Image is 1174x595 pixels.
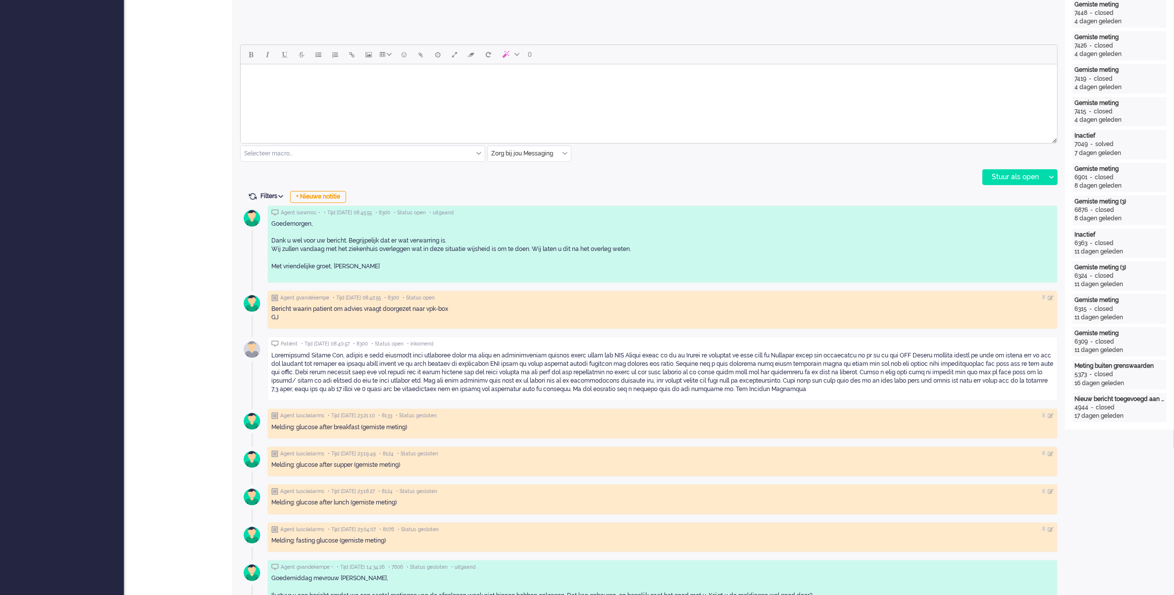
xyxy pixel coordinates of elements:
[379,526,394,533] span: • 8076
[497,46,523,63] button: AI
[1087,272,1095,280] div: -
[1074,248,1165,256] div: 11 dagen geleden
[1095,140,1114,149] div: solved
[1094,75,1113,83] div: closed
[1074,99,1165,107] div: Gemiste meting
[310,46,327,63] button: Bullet list
[1074,66,1165,74] div: Gemiste meting
[271,461,1054,469] div: Melding: glucose after supper (gemiste meting)
[1074,140,1088,149] div: 7049
[1087,9,1095,17] div: -
[1074,42,1087,50] div: 7426
[328,526,376,533] span: • Tijd [DATE] 23:04:07
[396,412,437,419] span: • Status gesloten
[353,341,368,347] span: • 8300
[240,337,264,362] img: avatar
[1074,0,1165,9] div: Gemiste meting
[1088,206,1095,214] div: -
[1074,239,1087,248] div: 6363
[1074,165,1165,173] div: Gemiste meting
[241,64,1057,134] iframe: Rich Text Area
[1049,134,1057,143] div: Resize
[1074,346,1165,354] div: 11 dagen geleden
[412,46,429,63] button: Add attachment
[1095,206,1114,214] div: closed
[333,295,381,301] span: • Tijd [DATE] 08:42:55
[1074,9,1087,17] div: 7448
[463,46,480,63] button: Clear formatting
[271,488,278,495] img: ic_note_grey.svg
[271,564,279,570] img: ic_chat_grey.svg
[407,564,448,571] span: • Status gesloten
[1087,370,1094,379] div: -
[378,488,393,495] span: • 8124
[1074,263,1165,272] div: Gemiste meting (3)
[398,526,439,533] span: • Status gesloten
[271,537,1054,545] div: Melding: fasting glucose (gemiste meting)
[1074,75,1086,83] div: 7419
[337,564,385,571] span: • Tijd [DATE] 14:34:26
[1095,338,1114,346] div: closed
[324,209,372,216] span: • Tijd [DATE] 08:45:55
[281,341,298,347] span: Patiënt
[1094,107,1113,116] div: closed
[1074,412,1165,420] div: 17 dagen geleden
[523,46,536,63] button: 0
[1074,305,1087,313] div: 6315
[259,46,276,63] button: Italic
[1074,379,1165,388] div: 16 dagen geleden
[1074,206,1088,214] div: 6876
[1074,173,1087,182] div: 6901
[1086,107,1094,116] div: -
[280,526,324,533] span: Agent lusciialarms
[1074,329,1165,338] div: Gemiste meting
[1094,370,1113,379] div: closed
[1096,403,1115,412] div: closed
[371,341,404,347] span: • Status open
[377,46,396,63] button: Table
[293,46,310,63] button: Strikethrough
[388,564,403,571] span: • 7606
[301,341,350,347] span: • Tijd [DATE] 08:40:57
[271,341,279,347] img: ic_chat_grey.svg
[528,50,532,58] span: 0
[1074,280,1165,289] div: 11 dagen geleden
[271,295,278,301] img: ic_note_grey.svg
[394,209,426,216] span: • Status open
[429,46,446,63] button: Delay message
[1074,231,1165,239] div: Inactief
[1095,9,1114,17] div: closed
[429,209,454,216] span: • uitgaand
[1087,173,1095,182] div: -
[271,423,1054,432] div: Melding: glucose after breakfast (gemiste meting)
[1088,140,1095,149] div: -
[271,220,1054,271] p: Goedemorgen, Dank u wel voor uw bericht. Begrijpelijk dat er wat verwarring is. Wij zullen vandaa...
[1074,370,1087,379] div: 5373
[1074,395,1165,403] div: Nieuw bericht toegevoegd aan gesprek
[240,485,264,509] img: avatar
[271,305,1054,322] div: Bericht waarin patient om advies vraagt doorgezet naar vpk-box GJ
[379,450,394,457] span: • 8124
[327,46,344,63] button: Numbered list
[271,412,278,419] img: ic_note_grey.svg
[446,46,463,63] button: Fullscreen
[260,193,287,199] span: Filters
[384,295,399,301] span: • 8300
[1074,17,1165,26] div: 4 dagen geleden
[397,450,438,457] span: • Status gesloten
[451,564,475,571] span: • uitgaand
[1088,403,1096,412] div: -
[1074,50,1165,58] div: 4 dagen geleden
[1087,305,1094,313] div: -
[1074,403,1088,412] div: 4944
[1074,149,1165,157] div: 7 dagen geleden
[276,46,293,63] button: Underline
[1074,313,1165,322] div: 11 dagen geleden
[1074,214,1165,223] div: 8 dagen geleden
[271,209,279,216] img: ic_chat_grey.svg
[271,450,278,457] img: ic_note_grey.svg
[280,450,324,457] span: Agent lusciialarms
[240,291,264,316] img: avatar
[1074,107,1086,116] div: 7415
[328,450,376,457] span: • Tijd [DATE] 23:19:49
